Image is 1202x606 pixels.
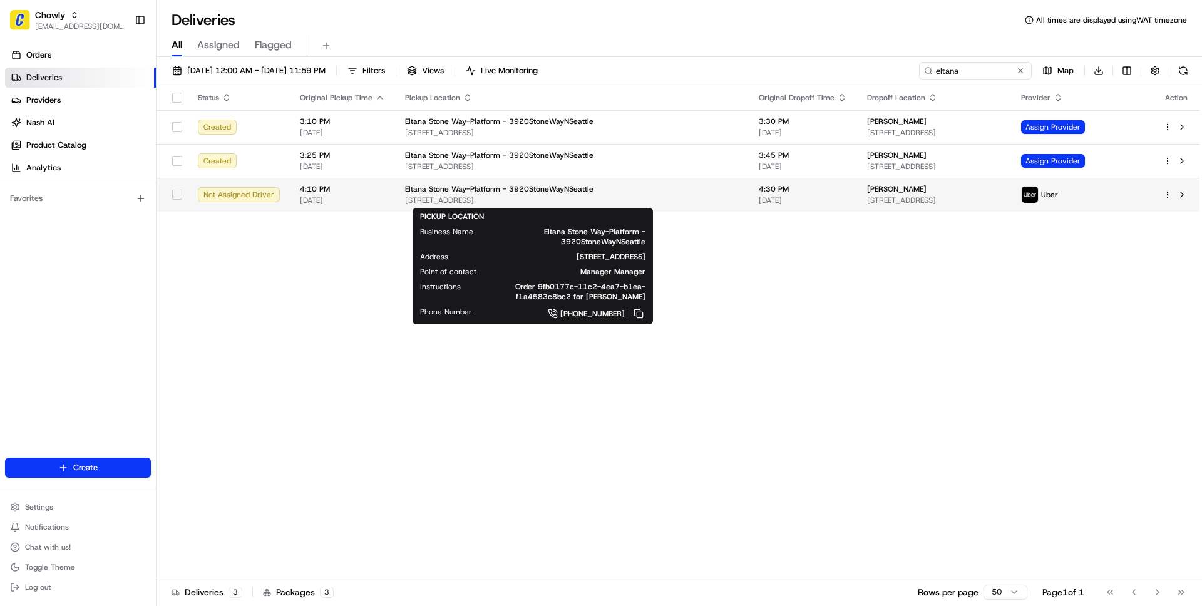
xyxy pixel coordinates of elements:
[10,10,30,30] img: Chowly
[106,183,116,193] div: 💻
[300,150,385,160] span: 3:25 PM
[1041,190,1058,200] span: Uber
[759,195,847,205] span: [DATE]
[362,65,385,76] span: Filters
[118,182,201,194] span: API Documentation
[26,140,86,151] span: Product Catalog
[5,90,156,110] a: Providers
[33,81,207,94] input: Clear
[405,116,593,126] span: Eltana Stone Way-Platform - 3920StoneWayNSeattle
[5,135,156,155] a: Product Catalog
[25,182,96,194] span: Knowledge Base
[867,150,927,160] span: [PERSON_NAME]
[88,212,152,222] a: Powered byPylon
[13,13,38,38] img: Nash
[492,307,645,321] a: [PHONE_NUMBER]
[1163,93,1189,103] div: Action
[420,212,484,222] span: PICKUP LOCATION
[25,502,53,512] span: Settings
[420,252,448,262] span: Address
[187,65,326,76] span: [DATE] 12:00 AM - [DATE] 11:59 PM
[401,62,449,80] button: Views
[263,586,334,598] div: Packages
[300,184,385,194] span: 4:10 PM
[13,183,23,193] div: 📗
[867,162,1001,172] span: [STREET_ADDRESS]
[468,252,645,262] span: [STREET_ADDRESS]
[1057,65,1074,76] span: Map
[5,158,156,178] a: Analytics
[1174,62,1192,80] button: Refresh
[300,195,385,205] span: [DATE]
[1021,154,1085,168] span: Assign Provider
[5,558,151,576] button: Toggle Theme
[867,116,927,126] span: [PERSON_NAME]
[320,587,334,598] div: 3
[73,462,98,473] span: Create
[759,184,847,194] span: 4:30 PM
[5,578,151,596] button: Log out
[5,68,156,88] a: Deliveries
[759,162,847,172] span: [DATE]
[25,522,69,532] span: Notifications
[5,5,130,35] button: ChowlyChowly[EMAIL_ADDRESS][DOMAIN_NAME]
[35,21,125,31] button: [EMAIL_ADDRESS][DOMAIN_NAME]
[867,184,927,194] span: [PERSON_NAME]
[172,10,235,30] h1: Deliveries
[1021,120,1085,134] span: Assign Provider
[759,128,847,138] span: [DATE]
[759,150,847,160] span: 3:45 PM
[1037,62,1079,80] button: Map
[26,72,62,83] span: Deliveries
[867,128,1001,138] span: [STREET_ADDRESS]
[101,177,206,199] a: 💻API Documentation
[342,62,391,80] button: Filters
[198,93,219,103] span: Status
[493,227,645,247] span: Eltana Stone Way-Platform - 3920StoneWayNSeattle
[5,188,151,208] div: Favorites
[5,518,151,536] button: Notifications
[35,9,65,21] button: Chowly
[43,120,205,132] div: Start new chat
[197,38,240,53] span: Assigned
[213,123,228,138] button: Start new chat
[420,282,461,292] span: Instructions
[560,309,625,319] span: [PHONE_NUMBER]
[300,116,385,126] span: 3:10 PM
[481,65,538,76] span: Live Monitoring
[26,95,61,106] span: Providers
[1042,586,1084,598] div: Page 1 of 1
[300,128,385,138] span: [DATE]
[25,582,51,592] span: Log out
[172,586,242,598] div: Deliveries
[1022,187,1038,203] img: uber-new-logo.jpeg
[918,586,979,598] p: Rows per page
[13,50,228,70] p: Welcome 👋
[26,162,61,173] span: Analytics
[405,195,739,205] span: [STREET_ADDRESS]
[867,195,1001,205] span: [STREET_ADDRESS]
[5,458,151,478] button: Create
[496,267,645,277] span: Manager Manager
[13,120,35,142] img: 1736555255976-a54dd68f-1ca7-489b-9aae-adbdc363a1c4
[172,38,182,53] span: All
[1021,93,1050,103] span: Provider
[8,177,101,199] a: 📗Knowledge Base
[405,93,460,103] span: Pickup Location
[460,62,543,80] button: Live Monitoring
[420,267,476,277] span: Point of contact
[481,282,645,302] span: Order 9fb0177c-11c2-4ea7-b1ea-f1a4583c8bc2 for [PERSON_NAME]
[167,62,331,80] button: [DATE] 12:00 AM - [DATE] 11:59 PM
[867,93,925,103] span: Dropoff Location
[43,132,158,142] div: We're available if you need us!
[405,162,739,172] span: [STREET_ADDRESS]
[422,65,444,76] span: Views
[5,538,151,556] button: Chat with us!
[405,128,739,138] span: [STREET_ADDRESS]
[300,93,372,103] span: Original Pickup Time
[5,498,151,516] button: Settings
[26,49,51,61] span: Orders
[26,117,54,128] span: Nash AI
